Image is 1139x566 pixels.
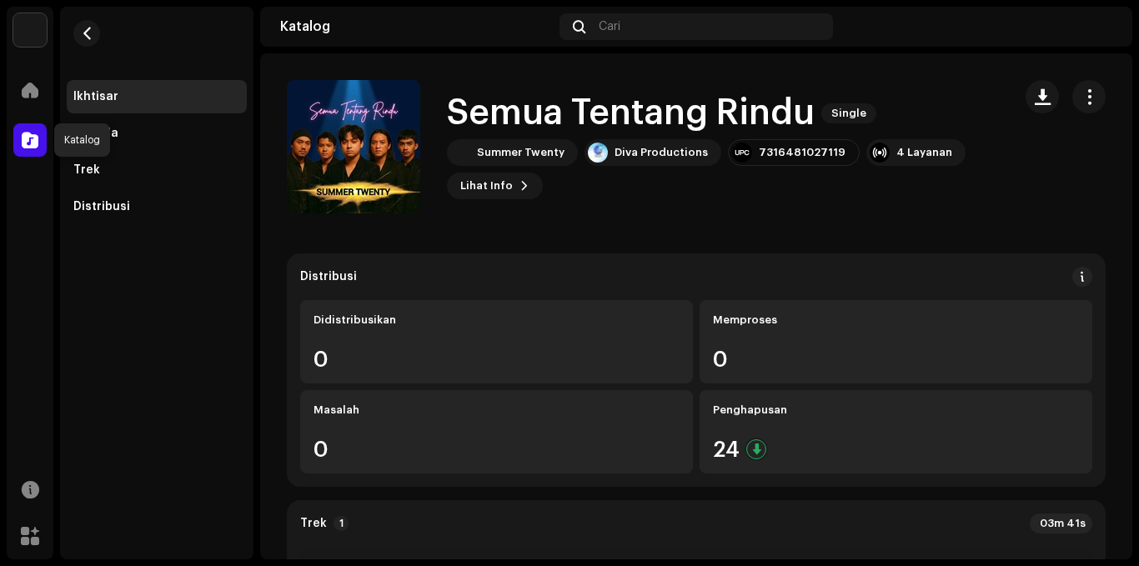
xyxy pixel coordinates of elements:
[759,146,845,159] div: 7316481027119
[300,270,357,283] div: Distribusi
[67,117,247,150] re-m-nav-item: Metada
[896,146,952,159] div: 4 Layanan
[588,143,608,163] img: 2b81676c-403c-4029-9371-d8cfb7c6eedc
[821,103,876,123] span: Single
[334,516,349,531] p-badge: 1
[73,127,118,140] div: Metada
[73,90,118,103] div: Ikhtisar
[713,403,1079,417] div: Penghapusan
[450,143,470,163] img: 443ec15f-d4a4-4271-81ed-a446963f13ff
[460,169,513,203] span: Lihat Info
[477,146,564,159] div: Summer Twenty
[67,153,247,187] re-m-nav-item: Trek
[1030,513,1092,533] div: 03m 41s
[280,20,553,33] div: Katalog
[314,313,680,327] div: Didistribusikan
[73,163,100,177] div: Trek
[67,190,247,223] re-m-nav-item: Distribusi
[13,13,47,47] img: 64f15ab7-a28a-4bb5-a164-82594ec98160
[615,146,708,159] div: Diva Productions
[300,517,327,530] strong: Trek
[1086,13,1112,40] img: c5826f3d-2cc9-41a3-9be3-c6885c7dcd6b
[599,20,620,33] span: Cari
[67,80,247,113] re-m-nav-item: Ikhtisar
[73,200,130,213] div: Distribusi
[447,94,815,133] h1: Semua Tentang Rindu
[314,403,680,417] div: Masalah
[447,173,543,199] button: Lihat Info
[713,313,1079,327] div: Memproses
